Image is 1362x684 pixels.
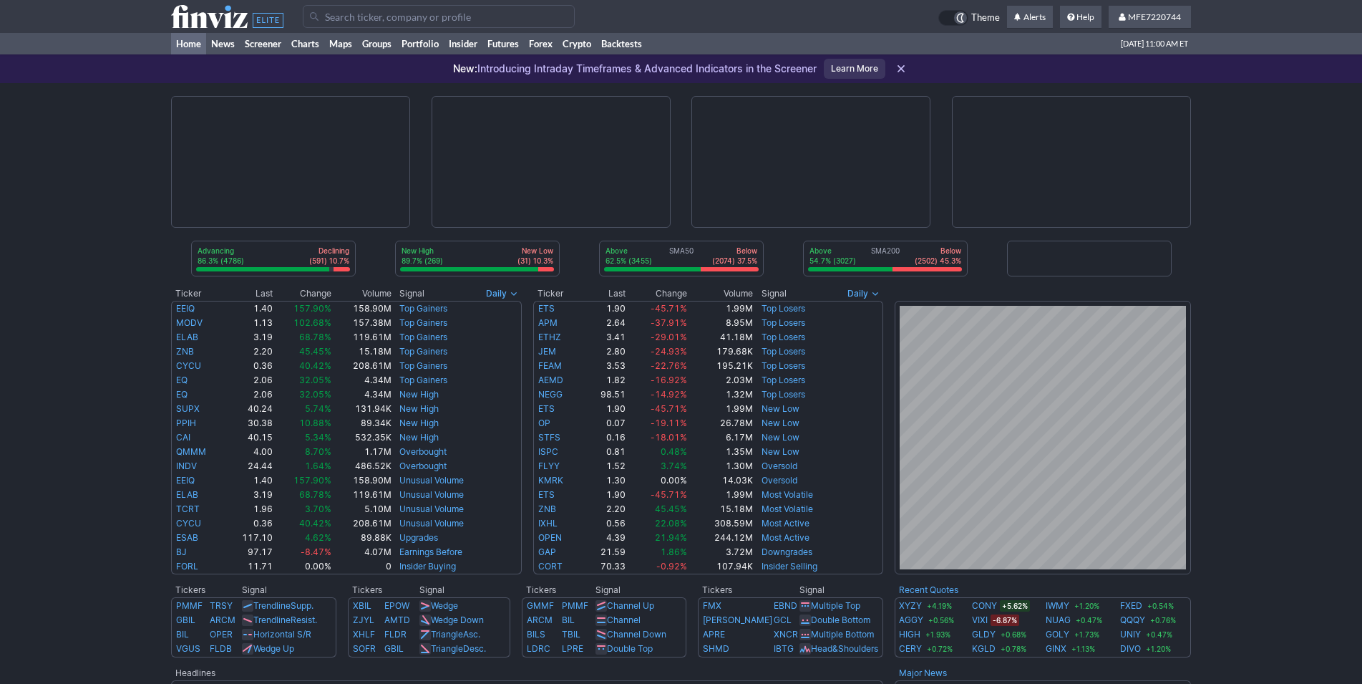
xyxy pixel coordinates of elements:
[811,629,874,640] a: Multiple Bottom
[651,360,687,371] span: -22.76%
[176,461,197,471] a: INDV
[399,288,424,299] span: Signal
[655,504,687,514] span: 45.45%
[538,489,555,500] a: ETS
[583,502,626,516] td: 2.20
[210,629,233,640] a: OPER
[431,600,458,611] a: Wedge
[1128,11,1181,22] span: MFE7220744
[225,402,273,416] td: 40.24
[176,629,189,640] a: BIL
[899,668,947,678] a: Major News
[538,432,560,443] a: STFS
[353,629,375,640] a: XHLF
[225,416,273,430] td: 30.38
[399,332,447,342] a: Top Gainers
[899,627,920,642] a: HIGH
[176,375,188,385] a: EQ
[762,403,799,414] a: New Low
[774,643,794,654] a: IBTG
[538,303,555,314] a: ETS
[712,246,757,256] p: Below
[688,301,753,316] td: 1.99M
[703,615,772,625] a: [PERSON_NAME]
[353,643,376,654] a: SOFR
[527,629,545,640] a: BILS
[399,532,438,543] a: Upgrades
[399,504,464,514] a: Unusual Volume
[253,600,291,611] span: Trendline
[293,303,331,314] span: 157.90%
[688,359,753,373] td: 195.21K
[808,246,963,267] div: SMA200
[824,59,885,79] a: Learn More
[607,643,653,654] a: Double Top
[562,643,583,654] a: LPRE
[762,432,799,443] a: New Low
[293,475,331,486] span: 157.90%
[517,246,553,256] p: New Low
[332,301,392,316] td: 158.90M
[198,256,244,266] p: 86.3% (4786)
[583,373,626,387] td: 1.82
[353,615,374,625] a: ZJYL
[538,360,562,371] a: FEAM
[225,301,273,316] td: 1.40
[811,615,870,625] a: Double Bottom
[651,303,687,314] span: -45.71%
[399,403,439,414] a: New High
[1046,599,1069,613] a: IWMY
[332,416,392,430] td: 89.34K
[332,286,392,301] th: Volume
[688,345,753,359] td: 179.68K
[399,317,447,328] a: Top Gainers
[176,615,195,625] a: GBIL
[538,332,561,342] a: ETHZ
[583,387,626,402] td: 98.51
[762,446,799,457] a: New Low
[384,600,409,611] a: EPOW
[210,643,232,654] a: FLDB
[626,286,688,301] th: Change
[399,375,447,385] a: Top Gainers
[399,461,447,471] a: Overbought
[688,516,753,531] td: 308.59M
[482,286,522,301] button: Signals interval
[583,459,626,473] td: 1.52
[651,432,687,443] span: -18.01%
[583,301,626,316] td: 1.90
[357,33,397,54] a: Groups
[303,5,575,28] input: Search
[171,33,206,54] a: Home
[402,256,443,266] p: 89.7% (269)
[286,33,324,54] a: Charts
[176,546,187,557] a: BJ
[774,615,792,625] a: GCL
[225,502,273,516] td: 1.96
[198,246,244,256] p: Advancing
[253,615,291,625] span: Trendline
[762,475,797,486] a: Oversold
[607,615,641,625] a: Channel
[762,389,805,400] a: Top Losers
[176,600,203,611] a: PMMF
[517,256,553,266] p: (31) 10.3%
[538,317,558,328] a: APM
[688,402,753,416] td: 1.99M
[538,389,563,400] a: NEGG
[332,373,392,387] td: 4.34M
[399,546,462,557] a: Earnings Before
[399,303,447,314] a: Top Gainers
[596,33,647,54] a: Backtests
[176,346,194,357] a: ZNB
[332,345,392,359] td: 15.18M
[253,629,311,640] a: Horizontal S/R
[762,418,799,428] a: New Low
[1046,642,1066,656] a: GINX
[583,286,626,301] th: Last
[688,488,753,502] td: 1.99M
[399,475,464,486] a: Unusual Volume
[661,446,687,457] span: 0.48%
[332,330,392,345] td: 119.61M
[809,246,856,256] p: Above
